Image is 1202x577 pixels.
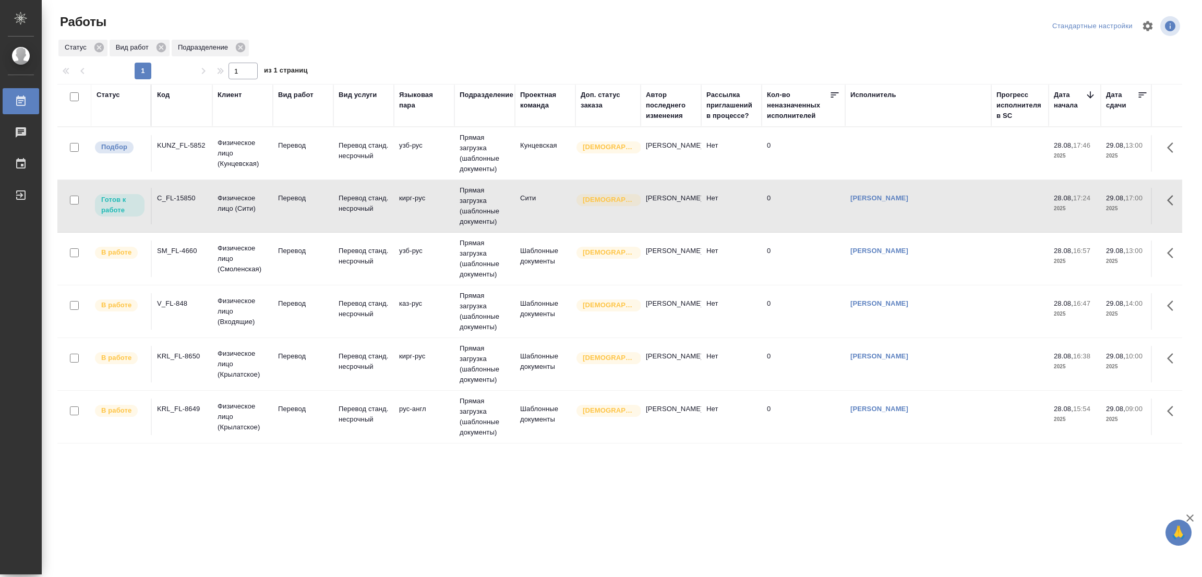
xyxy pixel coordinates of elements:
[1054,151,1096,161] p: 2025
[1073,405,1090,413] p: 15:54
[1054,247,1073,255] p: 28.08,
[1106,405,1125,413] p: 29.08,
[850,90,896,100] div: Исполнитель
[1161,346,1186,371] button: Здесь прячутся важные кнопки
[454,391,515,443] td: Прямая загрузка (шаблонные документы)
[218,243,268,274] p: Физическое лицо (Смоленская)
[65,42,90,53] p: Статус
[1106,203,1148,214] p: 2025
[218,193,268,214] p: Физическое лицо (Сити)
[767,90,830,121] div: Кол-во неназначенных исполнителей
[278,193,328,203] p: Перевод
[1054,309,1096,319] p: 2025
[1125,194,1143,202] p: 17:00
[583,405,635,416] p: [DEMOGRAPHIC_DATA]
[515,135,575,172] td: Кунцевская
[101,353,131,363] p: В работе
[454,285,515,338] td: Прямая загрузка (шаблонные документы)
[1054,299,1073,307] p: 28.08,
[339,404,389,425] p: Перевод станд. несрочный
[1170,522,1187,544] span: 🙏
[1054,405,1073,413] p: 28.08,
[1054,362,1096,372] p: 2025
[1106,299,1125,307] p: 29.08,
[701,293,762,330] td: Нет
[394,241,454,277] td: узб-рус
[101,300,131,310] p: В работе
[101,247,131,258] p: В работе
[101,405,131,416] p: В работе
[515,241,575,277] td: Шаблонные документы
[157,246,207,256] div: SM_FL-4660
[94,246,146,260] div: Исполнитель выполняет работу
[1161,293,1186,318] button: Здесь прячутся важные кнопки
[762,241,845,277] td: 0
[762,135,845,172] td: 0
[996,90,1043,121] div: Прогресс исполнителя в SC
[1106,309,1148,319] p: 2025
[339,298,389,319] p: Перевод станд. несрочный
[1054,90,1085,111] div: Дата начала
[641,241,701,277] td: [PERSON_NAME]
[339,246,389,267] p: Перевод станд. несрочный
[278,140,328,151] p: Перевод
[157,298,207,309] div: V_FL-848
[641,346,701,382] td: [PERSON_NAME]
[701,135,762,172] td: Нет
[101,195,138,215] p: Готов к работе
[850,352,908,360] a: [PERSON_NAME]
[1106,414,1148,425] p: 2025
[94,140,146,154] div: Можно подбирать исполнителей
[641,293,701,330] td: [PERSON_NAME]
[850,405,908,413] a: [PERSON_NAME]
[94,404,146,418] div: Исполнитель выполняет работу
[116,42,152,53] p: Вид работ
[520,90,570,111] div: Проектная команда
[646,90,696,121] div: Автор последнего изменения
[641,135,701,172] td: [PERSON_NAME]
[278,246,328,256] p: Перевод
[1073,352,1090,360] p: 16:38
[218,401,268,432] p: Физическое лицо (Крылатское)
[454,180,515,232] td: Прямая загрузка (шаблонные документы)
[454,233,515,285] td: Прямая загрузка (шаблонные документы)
[394,293,454,330] td: каз-рус
[157,193,207,203] div: C_FL-15850
[1125,352,1143,360] p: 10:00
[701,188,762,224] td: Нет
[1106,90,1137,111] div: Дата сдачи
[1073,141,1090,149] p: 17:46
[1073,247,1090,255] p: 16:57
[394,346,454,382] td: кирг-рус
[515,188,575,224] td: Сити
[218,296,268,327] p: Физическое лицо (Входящие)
[762,346,845,382] td: 0
[157,90,170,100] div: Код
[701,346,762,382] td: Нет
[339,140,389,161] p: Перевод станд. несрочный
[399,90,449,111] div: Языковая пара
[110,40,170,56] div: Вид работ
[583,195,635,205] p: [DEMOGRAPHIC_DATA]
[1125,141,1143,149] p: 13:00
[1161,241,1186,266] button: Здесь прячутся важные кнопки
[264,64,308,79] span: из 1 страниц
[1073,299,1090,307] p: 16:47
[583,247,635,258] p: [DEMOGRAPHIC_DATA]
[1106,352,1125,360] p: 29.08,
[762,293,845,330] td: 0
[850,194,908,202] a: [PERSON_NAME]
[1165,520,1192,546] button: 🙏
[1073,194,1090,202] p: 17:24
[1161,188,1186,213] button: Здесь прячутся важные кнопки
[641,188,701,224] td: [PERSON_NAME]
[339,351,389,372] p: Перевод станд. несрочный
[454,338,515,390] td: Прямая загрузка (шаблонные документы)
[1106,256,1148,267] p: 2025
[515,346,575,382] td: Шаблонные документы
[1106,247,1125,255] p: 29.08,
[394,135,454,172] td: узб-рус
[583,353,635,363] p: [DEMOGRAPHIC_DATA]
[515,399,575,435] td: Шаблонные документы
[1125,299,1143,307] p: 14:00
